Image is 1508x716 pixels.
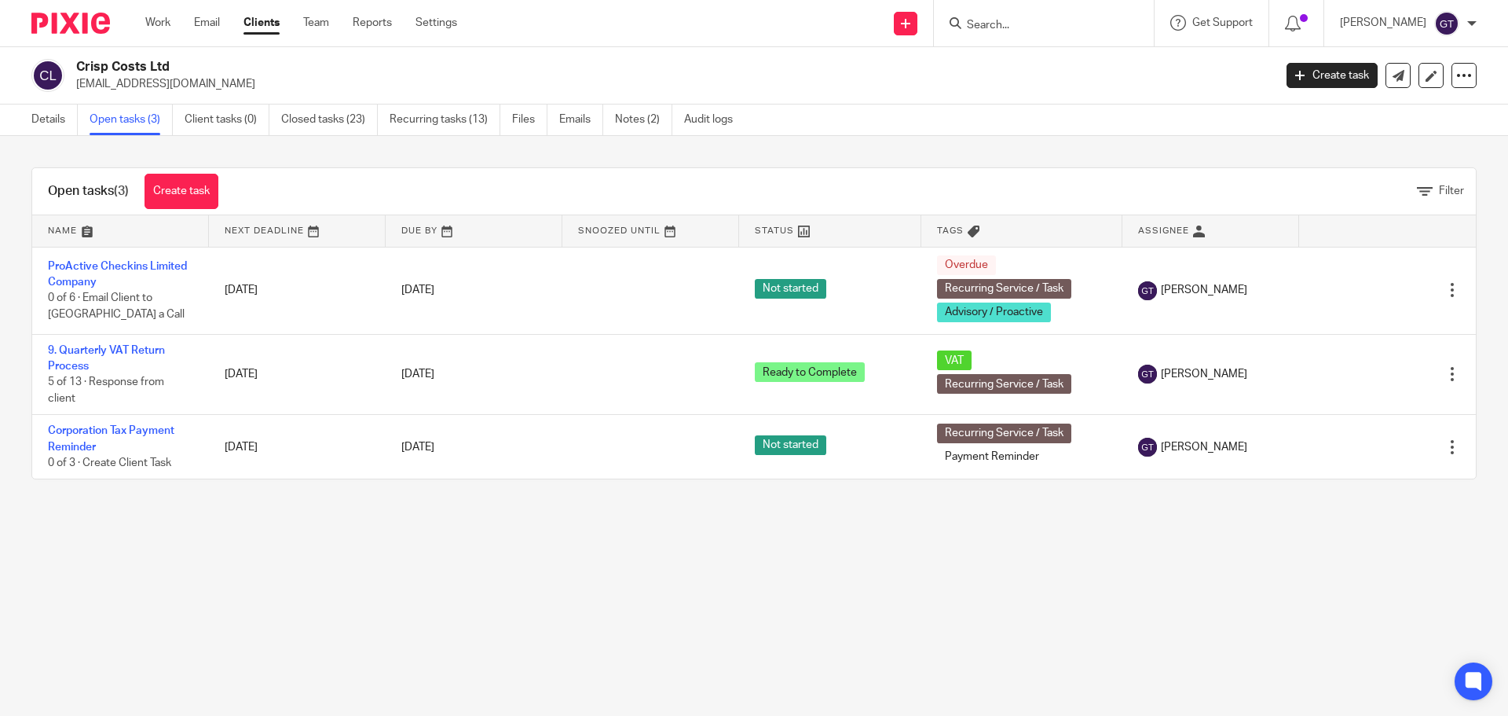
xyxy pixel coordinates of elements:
img: svg%3E [31,59,64,92]
a: Corporation Tax Payment Reminder [48,425,174,452]
a: Audit logs [684,105,745,135]
img: svg%3E [1138,438,1157,457]
p: [EMAIL_ADDRESS][DOMAIN_NAME] [76,76,1263,92]
span: Not started [755,279,826,299]
a: Clients [243,15,280,31]
img: Pixie [31,13,110,34]
h1: Open tasks [48,183,129,200]
td: [DATE] [209,415,386,479]
span: [PERSON_NAME] [1161,439,1247,455]
a: Work [145,15,170,31]
a: Closed tasks (23) [281,105,378,135]
h2: Crisp Costs Ltd [76,59,1026,75]
a: Details [31,105,78,135]
a: Emails [559,105,603,135]
span: 0 of 6 · Email Client to [GEOGRAPHIC_DATA] a Call [48,293,185,321]
span: Recurring Service / Task [937,424,1071,443]
img: svg%3E [1138,365,1157,384]
span: [PERSON_NAME] [1161,282,1247,298]
span: [PERSON_NAME] [1161,366,1247,382]
p: [PERSON_NAME] [1340,15,1426,31]
a: Team [303,15,329,31]
span: Recurring Service / Task [937,279,1071,299]
a: Files [512,105,547,135]
a: Notes (2) [615,105,672,135]
span: Status [755,226,794,235]
a: Create task [1287,63,1378,88]
span: Ready to Complete [755,362,865,382]
span: Overdue [937,255,996,275]
td: [DATE] [209,247,386,334]
input: Search [965,19,1107,33]
span: 0 of 3 · Create Client Task [48,457,171,468]
a: Create task [145,174,218,209]
span: Filter [1439,185,1464,196]
a: Settings [415,15,457,31]
span: [DATE] [401,285,434,296]
span: Recurring Service / Task [937,374,1071,394]
a: ProActive Checkins Limited Company [48,261,187,288]
span: Tags [937,226,964,235]
span: Not started [755,435,826,455]
span: [DATE] [401,442,434,453]
img: svg%3E [1434,11,1459,36]
span: Snoozed Until [578,226,661,235]
span: Advisory / Proactive [937,303,1051,322]
span: [DATE] [401,369,434,380]
span: 5 of 13 · Response from client [48,376,164,404]
span: (3) [114,185,129,197]
a: Email [194,15,220,31]
a: Open tasks (3) [90,105,173,135]
a: Reports [353,15,392,31]
span: Get Support [1192,17,1253,28]
span: VAT [937,351,972,370]
a: 9. Quarterly VAT Return Process [48,345,165,372]
a: Client tasks (0) [185,105,269,135]
td: [DATE] [209,334,386,415]
span: Payment Reminder [937,447,1047,467]
a: Recurring tasks (13) [390,105,500,135]
img: svg%3E [1138,281,1157,300]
